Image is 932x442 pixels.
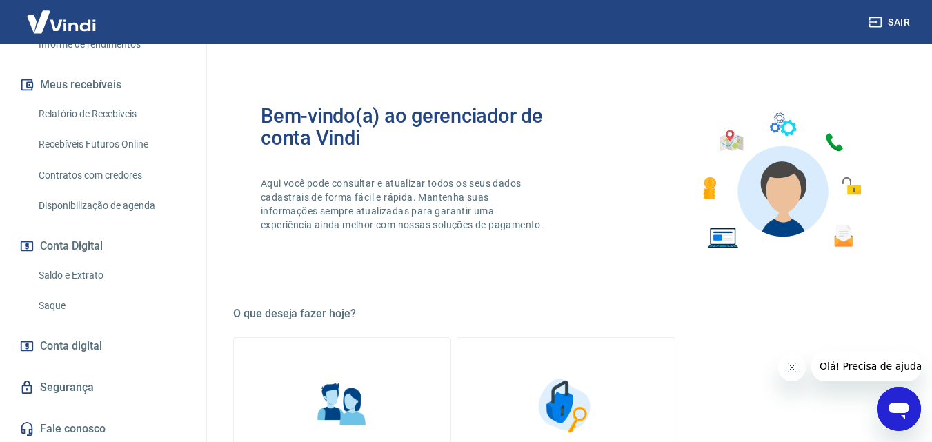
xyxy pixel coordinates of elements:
a: Conta digital [17,331,190,361]
button: Sair [866,10,915,35]
span: Conta digital [40,336,102,356]
h5: O que deseja fazer hoje? [233,307,899,321]
a: Saque [33,292,190,320]
img: Segurança [531,371,600,440]
a: Relatório de Recebíveis [33,100,190,128]
iframe: Mensagem da empresa [811,351,921,381]
iframe: Fechar mensagem [778,354,806,381]
button: Conta Digital [17,231,190,261]
img: Informações pessoais [308,371,377,440]
a: Disponibilização de agenda [33,192,190,220]
a: Segurança [17,372,190,403]
a: Saldo e Extrato [33,261,190,290]
a: Contratos com credores [33,161,190,190]
button: Meus recebíveis [17,70,190,100]
iframe: Botão para abrir a janela de mensagens [877,387,921,431]
a: Informe de rendimentos [33,30,190,59]
p: Aqui você pode consultar e atualizar todos os seus dados cadastrais de forma fácil e rápida. Mant... [261,177,546,232]
img: Vindi [17,1,106,43]
a: Recebíveis Futuros Online [33,130,190,159]
span: Olá! Precisa de ajuda? [8,10,116,21]
h2: Bem-vindo(a) ao gerenciador de conta Vindi [261,105,566,149]
img: Imagem de um avatar masculino com diversos icones exemplificando as funcionalidades do gerenciado... [691,105,871,257]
